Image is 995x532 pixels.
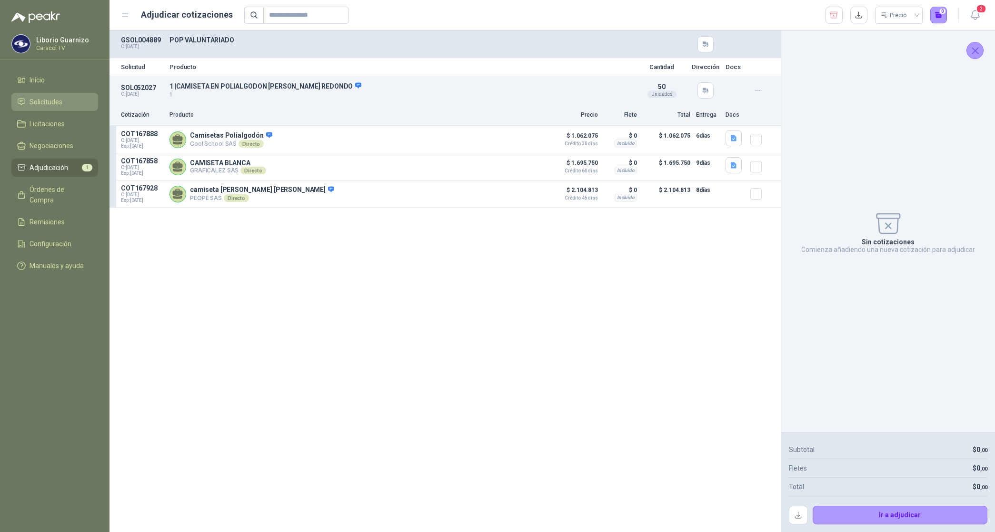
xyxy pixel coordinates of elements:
[30,239,71,249] span: Configuración
[881,8,908,22] div: Precio
[550,196,598,201] span: Crédito 45 días
[801,246,975,253] p: Comienza añadiendo una nueva cotización para adjudicar
[11,159,98,177] a: Adjudicación1
[121,110,164,120] p: Cotización
[121,64,164,70] p: Solicitud
[121,165,164,171] span: C: [DATE]
[169,64,632,70] p: Producto
[11,71,98,89] a: Inicio
[930,7,947,24] button: 0
[82,164,92,171] span: 1
[11,181,98,209] a: Órdenes de Compra
[121,184,164,192] p: COT167928
[239,140,264,148] div: Directo
[141,8,233,21] h1: Adjudicar cotizaciones
[691,64,720,70] p: Dirección
[550,184,598,201] p: $ 2.104.813
[789,463,807,473] p: Fletes
[696,157,720,169] p: 9 días
[813,506,988,525] button: Ir a adjudicar
[30,184,89,205] span: Órdenes de Compra
[121,44,164,50] p: C: [DATE]
[30,217,65,227] span: Remisiones
[190,167,266,174] p: GRAFICALEZ SAS
[973,463,987,473] p: $
[550,110,598,120] p: Precio
[11,11,60,23] img: Logo peakr
[121,130,164,138] p: COT167888
[121,157,164,165] p: COT167858
[121,192,164,198] span: C: [DATE]
[615,140,637,147] div: Incluido
[643,130,690,149] p: $ 1.062.075
[11,213,98,231] a: Remisiones
[30,141,73,151] span: Negociaciones
[643,110,690,120] p: Total
[550,169,598,173] span: Crédito 60 días
[240,167,266,174] div: Directo
[121,36,164,44] p: GSOL004889
[966,42,984,59] button: Cerrar
[190,131,272,140] p: Camisetas Polialgodón
[976,464,987,472] span: 0
[169,82,632,90] p: 1 | CAMISETA EN POLIALGODON [PERSON_NAME] REDONDO
[121,84,164,91] p: SOL052027
[36,45,96,51] p: Caracol TV
[980,466,987,472] span: ,00
[11,115,98,133] a: Licitaciones
[604,110,637,120] p: Flete
[190,140,272,148] p: Cool School SAS
[11,93,98,111] a: Solicitudes
[647,90,677,98] div: Unidades
[30,75,45,85] span: Inicio
[973,444,987,455] p: $
[726,110,745,120] p: Docs
[643,184,690,203] p: $ 2.104.813
[190,186,334,194] p: camiseta [PERSON_NAME] [PERSON_NAME]
[30,119,65,129] span: Licitaciones
[190,159,266,167] p: CAMISETA BLANCA
[696,110,720,120] p: Entrega
[696,184,720,196] p: 8 días
[976,446,987,453] span: 0
[980,447,987,453] span: ,00
[30,97,62,107] span: Solicitudes
[121,171,164,176] span: Exp: [DATE]
[789,444,815,455] p: Subtotal
[696,130,720,141] p: 6 días
[550,157,598,173] p: $ 1.695.750
[550,130,598,146] p: $ 1.062.075
[11,235,98,253] a: Configuración
[658,83,666,90] span: 50
[976,483,987,491] span: 0
[30,261,84,271] span: Manuales y ayuda
[643,157,690,176] p: $ 1.695.750
[11,257,98,275] a: Manuales y ayuda
[30,162,68,173] span: Adjudicación
[11,137,98,155] a: Negociaciones
[604,130,637,141] p: $ 0
[615,167,637,174] div: Incluido
[121,138,164,143] span: C: [DATE]
[604,184,637,196] p: $ 0
[190,194,334,202] p: PEOPE SAS
[121,198,164,203] span: Exp: [DATE]
[121,91,164,97] p: C: [DATE]
[973,482,987,492] p: $
[976,4,986,13] span: 2
[789,482,804,492] p: Total
[36,37,96,43] p: Liborio Guarnizo
[169,36,632,44] p: POP VALUNTARIADO
[615,194,637,201] div: Incluido
[966,7,984,24] button: 2
[169,110,545,120] p: Producto
[604,157,637,169] p: $ 0
[12,35,30,53] img: Company Logo
[980,484,987,491] span: ,00
[726,64,745,70] p: Docs
[638,64,686,70] p: Cantidad
[169,90,632,100] p: 1
[121,143,164,149] span: Exp: [DATE]
[550,141,598,146] span: Crédito 30 días
[224,194,249,202] div: Directo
